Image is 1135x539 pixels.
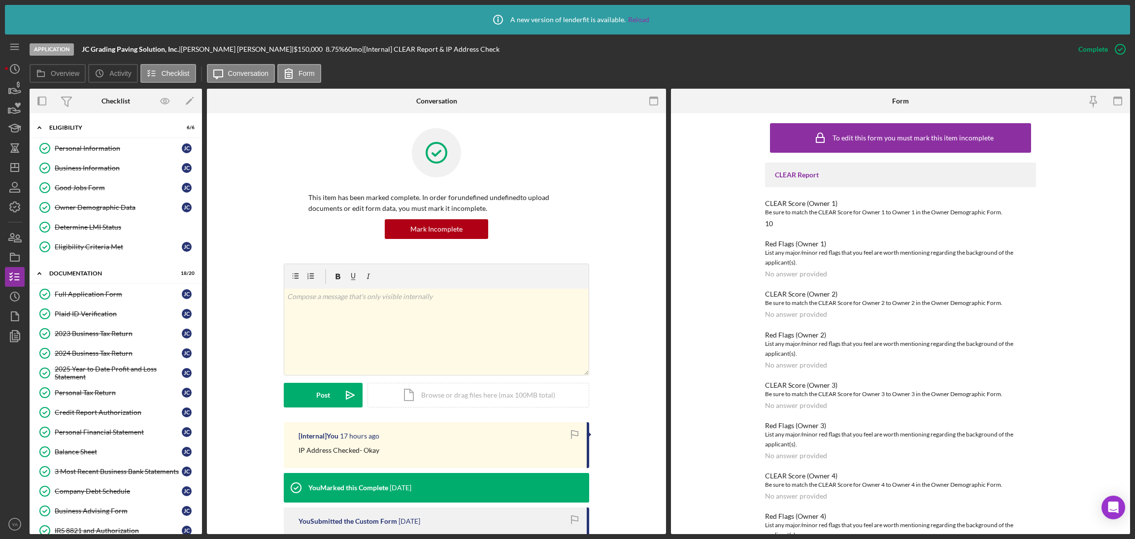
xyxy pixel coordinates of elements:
p: IP Address Checked- Okay [299,445,379,456]
label: Checklist [162,69,190,77]
a: Full Application FormJC [34,284,197,304]
div: Red Flags (Owner 3) [765,422,1036,430]
button: Complete [1068,39,1130,59]
div: You Marked this Complete [308,484,388,492]
div: No answer provided [765,402,827,409]
div: Complete [1078,39,1108,59]
div: 8.75 % [326,45,344,53]
div: CLEAR Score (Owner 1) [765,200,1036,207]
div: CLEAR Score (Owner 2) [765,290,1036,298]
a: 2025 Year to Date Profit and Loss StatementJC [34,363,197,383]
div: No answer provided [765,270,827,278]
div: IRS 8821 and Authorization [55,527,182,535]
a: Reload [628,16,649,24]
button: Overview [30,64,86,83]
div: List any major/minor red flags that you feel are worth mentioning regarding the background of the... [765,430,1036,449]
div: | [82,45,181,53]
div: No answer provided [765,361,827,369]
div: List any major/minor red flags that you feel are worth mentioning regarding the background of the... [765,248,1036,268]
text: YA [12,522,18,527]
div: J C [182,388,192,398]
div: J C [182,242,192,252]
div: 3 Most Recent Business Bank Statements [55,468,182,475]
div: Be sure to match the CLEAR Score for Owner 2 to Owner 2 in the Owner Demographic Form. [765,298,1036,308]
label: Activity [109,69,131,77]
div: Good Jobs Form [55,184,182,192]
div: No answer provided [765,310,827,318]
div: J C [182,467,192,476]
div: List any major/minor red flags that you feel are worth mentioning regarding the background of the... [765,339,1036,359]
span: $150,000 [294,45,323,53]
button: Activity [88,64,137,83]
div: CLEAR Score (Owner 3) [765,381,1036,389]
a: Eligibility Criteria MetJC [34,237,197,257]
button: Checklist [140,64,196,83]
div: J C [182,427,192,437]
div: Personal Information [55,144,182,152]
label: Conversation [228,69,269,77]
div: 2025 Year to Date Profit and Loss Statement [55,365,182,381]
button: YA [5,514,25,534]
a: Personal InformationJC [34,138,197,158]
div: Personal Tax Return [55,389,182,397]
a: Credit Report AuthorizationJC [34,403,197,422]
div: Determine LMI Status [55,223,197,231]
div: Red Flags (Owner 4) [765,512,1036,520]
div: Balance Sheet [55,448,182,456]
a: Business Advising FormJC [34,501,197,521]
a: Personal Financial StatementJC [34,422,197,442]
div: J C [182,368,192,378]
a: Business InformationJC [34,158,197,178]
div: A new version of lenderfit is available. [486,7,649,32]
div: Mark Incomplete [410,219,463,239]
div: Business Information [55,164,182,172]
button: Post [284,383,363,407]
div: Plaid ID Verification [55,310,182,318]
a: Balance SheetJC [34,442,197,462]
div: Business Advising Form [55,507,182,515]
div: Company Debt Schedule [55,487,182,495]
div: J C [182,407,192,417]
label: Overview [51,69,79,77]
div: J C [182,447,192,457]
div: J C [182,163,192,173]
div: CLEAR Report [775,171,1026,179]
div: Full Application Form [55,290,182,298]
time: 2025-09-09 00:07 [340,432,379,440]
time: 2025-07-22 16:43 [390,484,411,492]
div: Open Intercom Messenger [1102,496,1125,519]
div: [Internal] You [299,432,338,440]
div: Red Flags (Owner 1) [765,240,1036,248]
div: No answer provided [765,452,827,460]
div: 10 [765,220,773,228]
a: Determine LMI Status [34,217,197,237]
div: | [Internal] CLEAR Report & IP Address Check [362,45,500,53]
div: To edit this form you must mark this item incomplete [833,134,994,142]
div: Post [316,383,330,407]
div: CLEAR Score (Owner 4) [765,472,1036,480]
div: J C [182,486,192,496]
div: 60 mo [344,45,362,53]
a: Plaid ID VerificationJC [34,304,197,324]
div: Eligibility Criteria Met [55,243,182,251]
div: 6 / 6 [177,125,195,131]
a: Personal Tax ReturnJC [34,383,197,403]
a: Good Jobs FormJC [34,178,197,198]
div: 18 / 20 [177,270,195,276]
a: Company Debt ScheduleJC [34,481,197,501]
div: J C [182,289,192,299]
div: Conversation [416,97,457,105]
div: J C [182,143,192,153]
div: J C [182,309,192,319]
div: Owner Demographic Data [55,203,182,211]
div: Form [892,97,909,105]
div: Eligibility [49,125,170,131]
div: No answer provided [765,492,827,500]
a: 2023 Business Tax ReturnJC [34,324,197,343]
div: You Submitted the Custom Form [299,517,397,525]
div: J C [182,348,192,358]
div: [PERSON_NAME] [PERSON_NAME] | [181,45,294,53]
a: 3 Most Recent Business Bank StatementsJC [34,462,197,481]
button: Form [277,64,321,83]
div: J C [182,183,192,193]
